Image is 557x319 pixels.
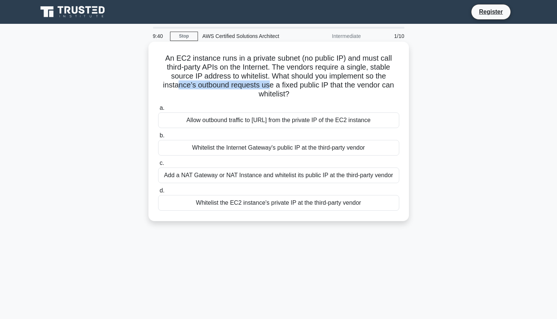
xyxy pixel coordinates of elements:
div: AWS Certified Solutions Architect [198,29,300,44]
h5: An EC2 instance runs in a private subnet (no public IP) and must call third-party APIs on the Int... [157,54,400,99]
div: Allow outbound traffic to [URL] from the private IP of the EC2 instance [158,112,399,128]
div: Whitelist the EC2 instance's private IP at the third-party vendor [158,195,399,211]
span: b. [160,132,164,138]
a: Register [474,7,507,16]
span: c. [160,160,164,166]
div: 1/10 [365,29,409,44]
span: d. [160,187,164,194]
span: a. [160,105,164,111]
div: Whitelist the Internet Gateway's public IP at the third-party vendor [158,140,399,156]
div: Add a NAT Gateway or NAT Instance and whitelist its public IP at the third-party vendor [158,168,399,183]
a: Stop [170,32,198,41]
div: Intermediate [300,29,365,44]
div: 9:40 [148,29,170,44]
